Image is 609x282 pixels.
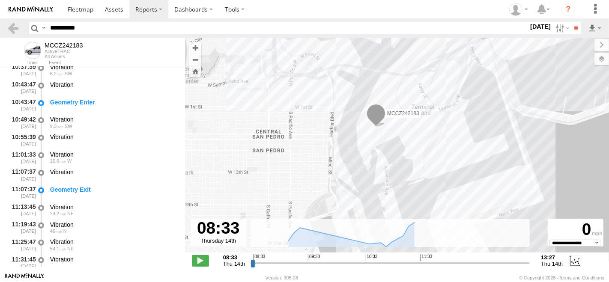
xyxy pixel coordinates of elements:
span: MCCZ242183 [387,110,419,116]
label: [DATE] [528,22,552,31]
div: 11:07:37 [DATE] [7,184,37,200]
div: © Copyright 2025 - [519,275,604,280]
span: 9.3 [50,124,63,129]
div: 10:55:39 [DATE] [7,132,37,148]
span: Heading: 246 [65,71,72,76]
span: 10:33 [366,254,378,261]
div: 10:43:47 [DATE] [7,97,37,113]
div: Vibration [50,255,177,263]
span: Heading: 290 [67,158,72,163]
span: 10.6 [50,158,66,163]
span: Thu 14th Aug 2025 [541,261,563,267]
button: Zoom out [189,53,201,65]
span: Thu 14th Aug 2025 [223,261,245,267]
div: 11:13:45 [DATE] [7,202,37,218]
div: Vibration [50,203,177,211]
div: Geometry Exit [50,186,177,193]
span: 46 [50,229,62,234]
div: 11:25:47 [DATE] [7,237,37,253]
span: 11:33 [420,254,432,261]
div: Vibration [50,81,177,89]
span: Heading: 65 [67,211,74,216]
span: Heading: 207 [65,124,72,129]
a: Back to previous Page [7,22,19,34]
div: MCCZ242183 - View Asset History [45,42,83,49]
label: Search Filter Options [552,22,571,34]
span: 09:33 [308,254,320,261]
div: Version: 305.03 [266,275,298,280]
div: Zulema McIntosch [506,3,531,16]
div: 11:07:37 [DATE] [7,167,37,183]
strong: 08:33 [223,254,245,261]
div: Vibration [50,238,177,246]
div: 11:19:43 [DATE] [7,220,37,235]
div: 10:37:39 [DATE] [7,62,37,78]
label: Export results as... [588,22,602,34]
span: 6.2 [50,71,63,76]
div: 0 [549,220,602,240]
label: Search Query [40,22,47,34]
div: Time [7,61,37,65]
span: Heading: 31 [67,246,74,251]
button: Zoom Home [189,65,201,77]
span: 54.1 [50,246,66,251]
label: Play/Stop [192,255,209,266]
div: All Assets [45,54,83,59]
strong: 13:27 [541,254,563,261]
div: ActiveTRAC [45,49,83,54]
a: Terms and Conditions [559,275,604,280]
div: Vibration [50,168,177,176]
div: Vibration [50,63,177,71]
div: Event [49,61,185,65]
button: Zoom in [189,42,201,53]
img: rand-logo.svg [9,6,53,12]
span: 08:33 [253,254,265,261]
div: Vibration [50,151,177,158]
div: 11:01:33 [DATE] [7,149,37,165]
i: ? [561,3,575,16]
div: 10:43:47 [DATE] [7,80,37,95]
span: 24.2 [50,211,66,216]
div: Vibration [50,133,177,141]
div: Geometry Enter [50,98,177,106]
div: 10:49:42 [DATE] [7,115,37,131]
span: Heading: 12 [63,229,67,234]
div: Vibration [50,116,177,123]
div: Vibration [50,221,177,229]
div: 11:31:45 [DATE] [7,255,37,270]
a: Visit our Website [5,273,44,282]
